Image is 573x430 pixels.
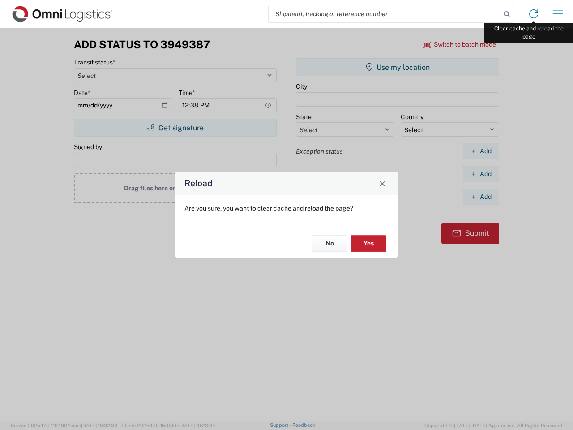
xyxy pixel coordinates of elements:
h4: Reload [184,177,213,190]
button: Yes [351,235,386,252]
p: Are you sure, you want to clear cache and reload the page? [184,204,389,212]
button: No [312,235,347,252]
button: Close [376,177,389,189]
input: Shipment, tracking or reference number [269,5,500,22]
